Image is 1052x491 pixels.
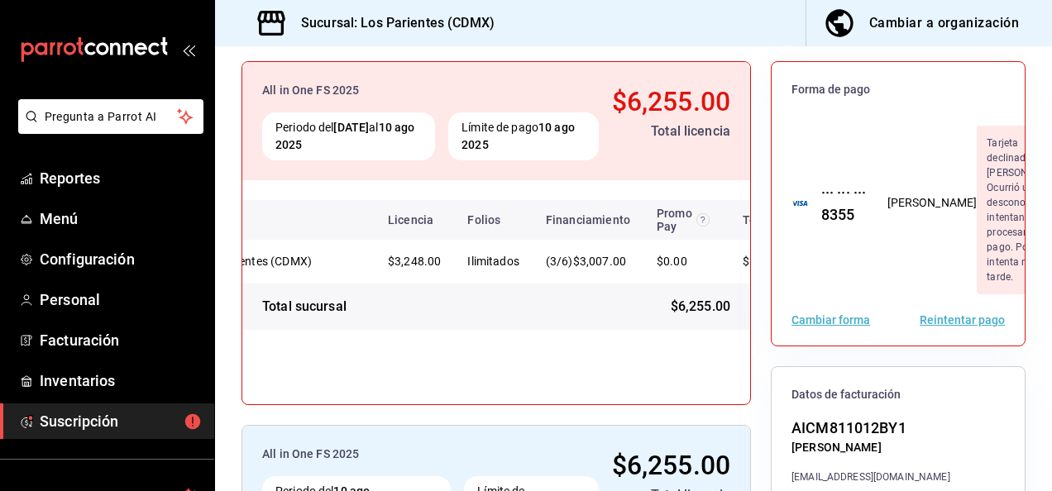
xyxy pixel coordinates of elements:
span: Configuración [40,248,201,270]
div: [PERSON_NAME] [887,194,978,212]
span: Forma de pago [791,82,1005,98]
span: $3,248.00 [388,255,441,268]
h3: Sucursal: Los Parientes (CDMX) [288,13,495,33]
button: Cambiar forma [791,314,870,326]
span: Reportes [40,167,201,189]
th: Licencia [375,200,454,240]
th: Total [723,200,822,240]
a: Pregunta a Parrot AI [12,120,203,137]
td: Ilimitados [454,240,533,284]
strong: [DATE] [333,121,369,134]
span: $6,255.00 [612,86,730,117]
span: Suscripción [40,410,201,432]
span: Inventarios [40,369,201,392]
th: Folios [454,200,533,240]
span: Datos de facturación [791,387,1005,403]
div: Total licencia [612,122,730,141]
span: $6,255.00 [743,255,796,268]
span: $6,255.00 [612,450,730,481]
span: Facturación [40,329,201,351]
span: Menú [40,207,201,230]
svg: Recibe un descuento en el costo de tu membresía al cubrir 80% de tus transacciones realizadas con... [696,213,710,226]
div: Total sucursal [262,297,347,317]
button: Pregunta a Parrot AI [18,99,203,134]
div: Límite de pago [448,112,599,160]
div: Los Parientes (CDMX) [196,253,361,269]
button: Reintentar pago [920,314,1005,326]
div: (3/6) [546,253,630,270]
span: $6,255.00 [671,297,730,317]
span: $0.00 [657,255,687,268]
span: Personal [40,288,201,311]
div: Periodo del al [262,112,435,160]
button: open_drawer_menu [182,43,195,56]
div: [PERSON_NAME] [791,439,950,456]
div: AICM811012BY1 [791,417,950,439]
div: All in One FS 2025 [262,446,599,463]
th: Financiamiento [533,200,643,240]
div: Cambiar a organización [869,12,1019,35]
div: ··· ··· ··· 8355 [808,181,868,226]
span: Pregunta a Parrot AI [45,108,178,126]
div: Promo Pay [657,207,710,233]
div: [EMAIL_ADDRESS][DOMAIN_NAME] [791,470,950,484]
div: All in One FS 2025 [262,82,599,99]
span: $3,007.00 [573,255,626,268]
